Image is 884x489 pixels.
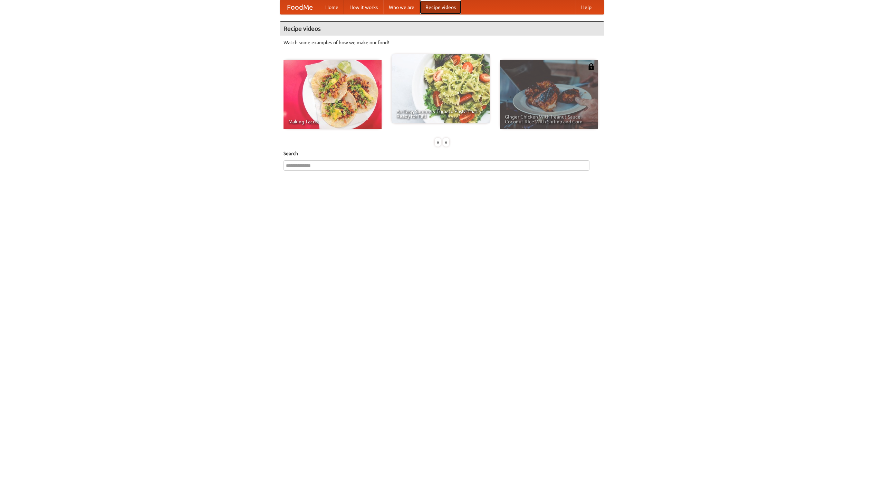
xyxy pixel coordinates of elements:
span: An Easy, Summery Tomato Pasta That's Ready for Fall [396,109,485,119]
a: Recipe videos [420,0,461,14]
img: 483408.png [588,63,595,70]
span: Making Tacos [288,119,377,124]
a: Home [320,0,344,14]
div: « [435,138,441,147]
a: FoodMe [280,0,320,14]
h5: Search [284,150,600,157]
a: How it works [344,0,383,14]
h4: Recipe videos [280,22,604,36]
a: An Easy, Summery Tomato Pasta That's Ready for Fall [392,54,490,123]
a: Help [576,0,597,14]
div: » [443,138,449,147]
a: Who we are [383,0,420,14]
a: Making Tacos [284,60,382,129]
p: Watch some examples of how we make our food! [284,39,600,46]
